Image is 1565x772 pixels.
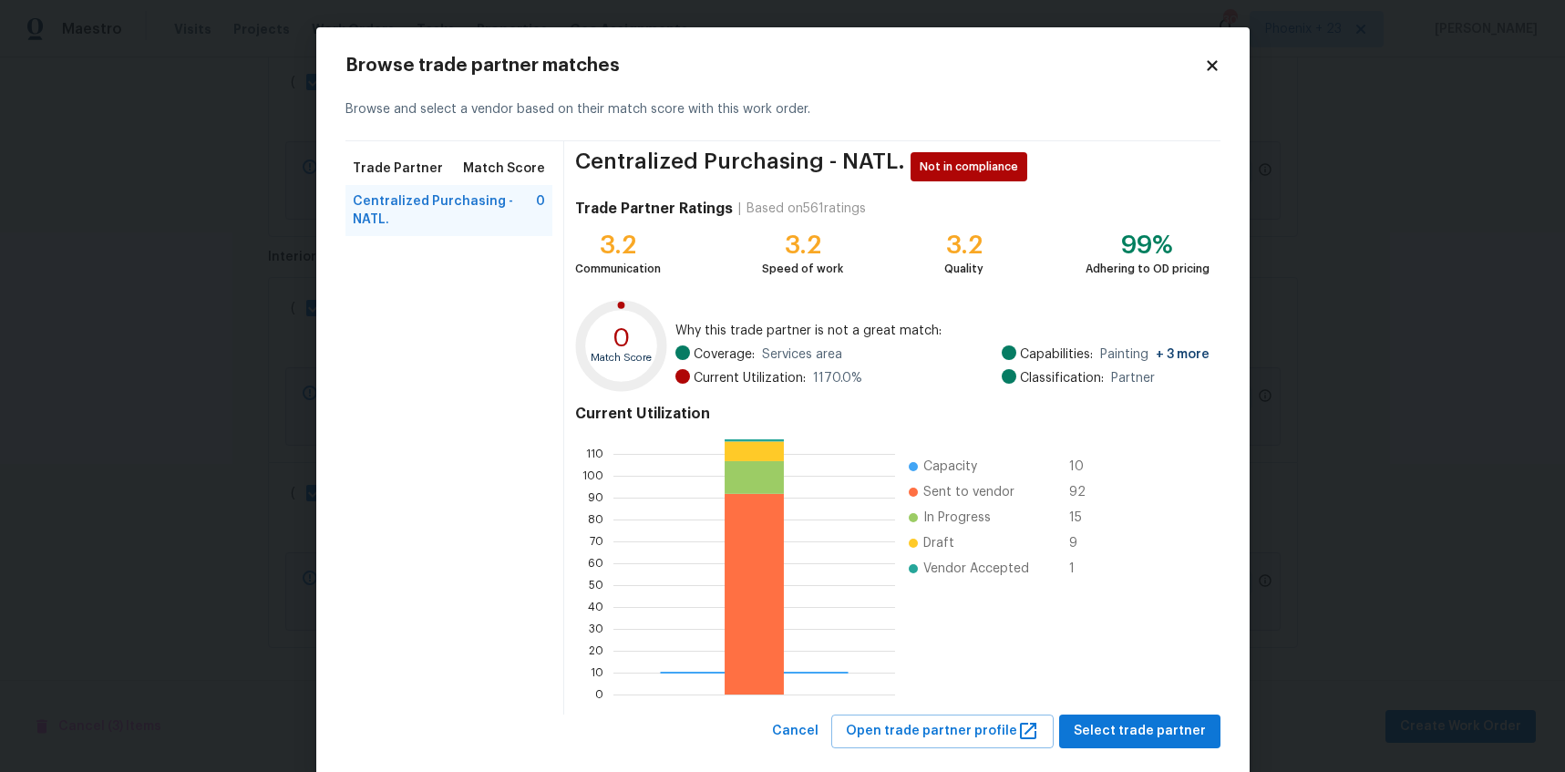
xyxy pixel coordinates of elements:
button: Select trade partner [1059,715,1220,748]
h4: Trade Partner Ratings [575,200,733,218]
span: Cancel [772,720,819,743]
span: Vendor Accepted [923,560,1029,578]
span: Why this trade partner is not a great match: [675,322,1210,340]
text: Match Score [592,353,653,363]
div: Adhering to OD pricing [1086,260,1210,278]
span: Capabilities: [1020,345,1093,364]
text: 110 [587,449,604,460]
text: 0 [613,325,631,351]
button: Open trade partner profile [831,715,1054,748]
text: 100 [583,470,604,481]
span: 15 [1069,509,1098,527]
div: Communication [575,260,661,278]
h2: Browse trade partner matches [345,57,1204,75]
div: | [733,200,746,218]
text: 40 [589,602,604,612]
span: Not in compliance [920,158,1025,176]
div: Based on 561 ratings [746,200,866,218]
span: Classification: [1020,369,1104,387]
div: Quality [944,260,983,278]
text: 30 [590,623,604,634]
span: Painting [1100,345,1210,364]
text: 50 [590,580,604,591]
span: 92 [1069,483,1098,501]
span: Open trade partner profile [846,720,1039,743]
span: In Progress [923,509,991,527]
div: 3.2 [944,236,983,254]
div: 3.2 [575,236,661,254]
span: Select trade partner [1074,720,1206,743]
button: Cancel [765,715,826,748]
span: Partner [1111,369,1155,387]
span: Centralized Purchasing - NATL. [353,192,537,229]
span: Match Score [463,160,545,178]
span: Capacity [923,458,977,476]
span: Draft [923,534,954,552]
span: Sent to vendor [923,483,1014,501]
span: Current Utilization: [694,369,806,387]
text: 60 [589,558,604,569]
span: + 3 more [1156,348,1210,361]
text: 0 [596,689,604,700]
span: 10 [1069,458,1098,476]
div: 3.2 [762,236,843,254]
text: 80 [589,514,604,525]
div: Browse and select a vendor based on their match score with this work order. [345,78,1220,141]
span: Services area [762,345,842,364]
span: Trade Partner [353,160,443,178]
span: 1 [1069,560,1098,578]
span: 1170.0 % [813,369,862,387]
text: 20 [590,645,604,656]
span: Centralized Purchasing - NATL. [575,152,905,181]
span: Coverage: [694,345,755,364]
span: 0 [536,192,545,229]
div: 99% [1086,236,1210,254]
span: 9 [1069,534,1098,552]
div: Speed of work [762,260,843,278]
text: 90 [589,492,604,503]
h4: Current Utilization [575,405,1209,423]
text: 70 [591,536,604,547]
text: 10 [592,667,604,678]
